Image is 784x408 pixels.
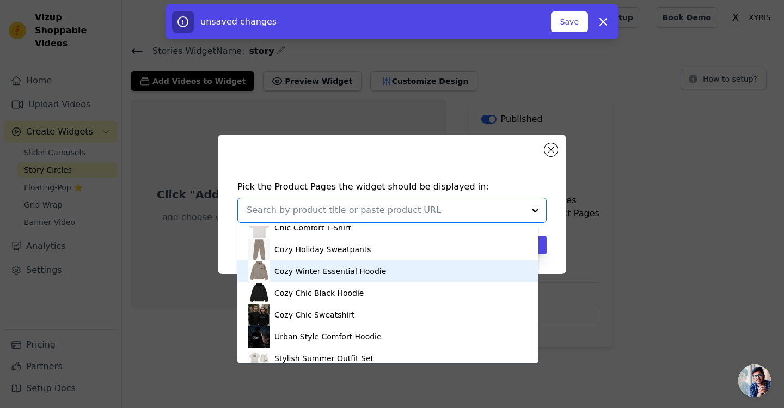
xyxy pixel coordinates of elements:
img: product thumbnail [248,304,270,326]
div: Cozy Holiday Sweatpants [274,244,371,255]
button: Close modal [544,143,558,156]
div: Cozy Chic Black Hoodie [274,288,364,299]
div: Stylish Summer Outfit Set [274,353,373,364]
img: product thumbnail [248,260,270,282]
img: product thumbnail [248,282,270,304]
div: Cozy Winter Essential Hoodie [274,266,386,277]
h4: Pick the Product Pages the widget should be displayed in: [237,180,547,193]
span: unsaved changes [200,16,277,27]
img: product thumbnail [248,348,270,369]
div: Chic Comfort T-Shirt [274,222,351,233]
input: Search by product title or paste product URL [247,204,524,217]
a: Open chat [738,364,771,397]
button: Save [551,11,588,32]
img: product thumbnail [248,217,270,239]
img: product thumbnail [248,239,270,260]
img: product thumbnail [248,326,270,348]
div: Urban Style Comfort Hoodie [274,331,382,342]
div: Cozy Chic Sweatshirt [274,309,354,320]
